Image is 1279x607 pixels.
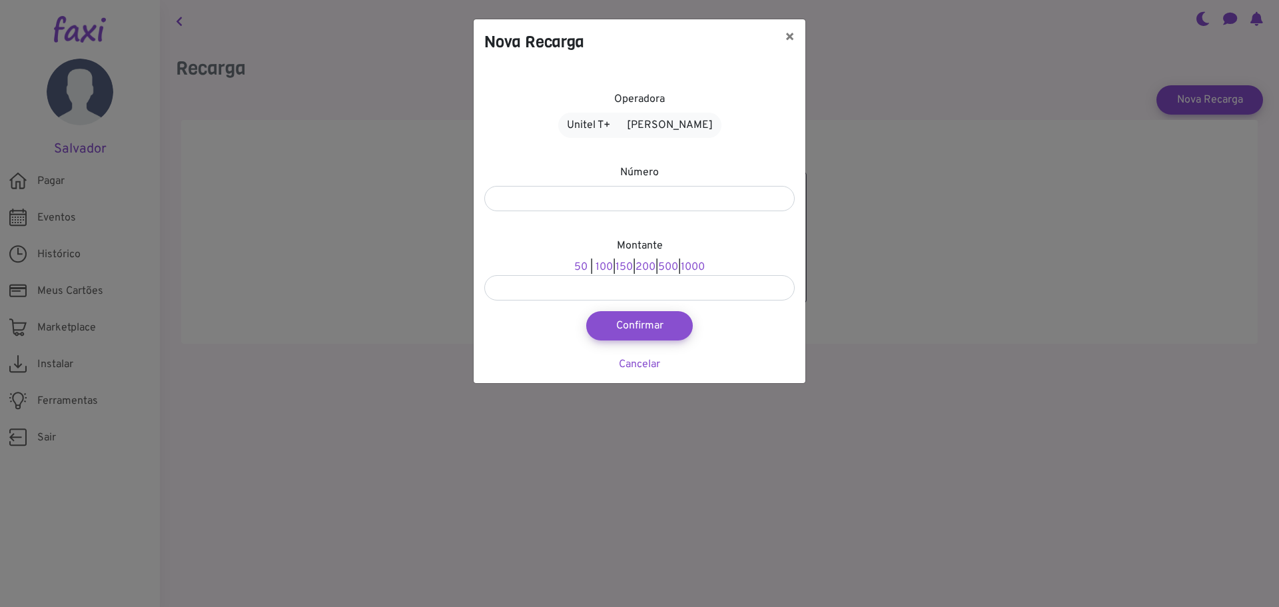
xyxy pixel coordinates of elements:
[658,261,678,274] a: 500
[586,311,693,340] button: Confirmar
[484,30,584,54] h4: Nova Recarga
[681,261,705,274] a: 1000
[558,113,619,138] a: Unitel T+
[590,261,593,274] span: |
[620,165,659,181] label: Número
[616,261,633,274] a: 150
[614,91,665,107] label: Operadora
[484,238,795,301] div: | | | |
[617,238,663,254] label: Montante
[774,19,805,57] button: ×
[636,261,655,274] a: 200
[619,358,660,371] a: Cancelar
[596,261,613,274] a: 100
[574,261,588,274] a: 50
[618,113,721,138] a: [PERSON_NAME]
